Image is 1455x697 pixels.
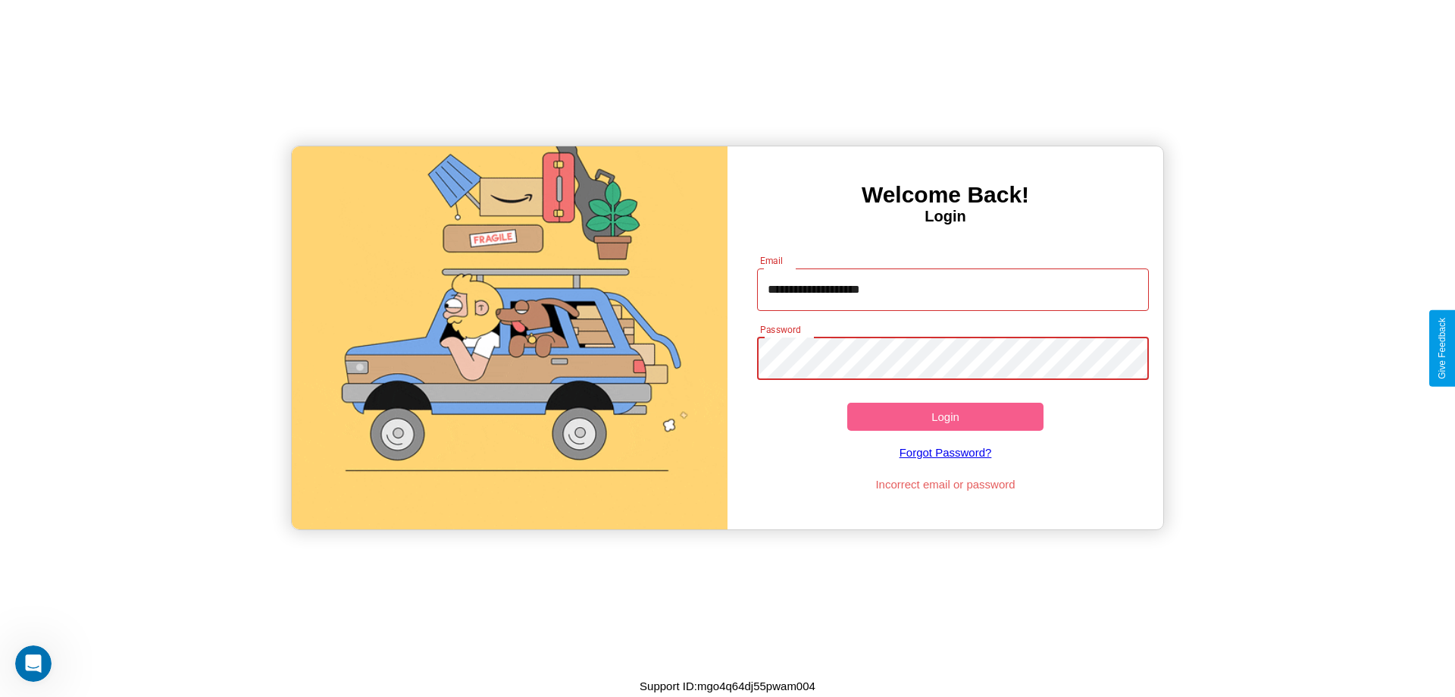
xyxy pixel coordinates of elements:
label: Email [760,254,784,267]
a: Forgot Password? [749,431,1142,474]
button: Login [847,403,1044,431]
p: Support ID: mgo4q64dj55pwam004 [640,676,815,696]
h4: Login [727,208,1163,225]
div: Give Feedback [1437,318,1447,379]
iframe: Intercom live chat [15,645,52,682]
h3: Welcome Back! [727,182,1163,208]
label: Password [760,323,800,336]
p: Incorrect email or password [749,474,1142,494]
img: gif [292,146,727,529]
